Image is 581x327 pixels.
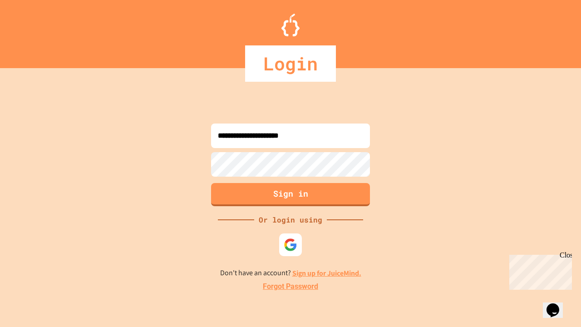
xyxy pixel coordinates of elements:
iframe: chat widget [506,251,572,290]
div: Login [245,45,336,82]
p: Don't have an account? [220,268,361,279]
a: Sign up for JuiceMind. [292,268,361,278]
div: Or login using [254,214,327,225]
button: Sign in [211,183,370,206]
div: Chat with us now!Close [4,4,63,58]
a: Forgot Password [263,281,318,292]
img: google-icon.svg [284,238,297,252]
img: Logo.svg [281,14,300,36]
iframe: chat widget [543,291,572,318]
